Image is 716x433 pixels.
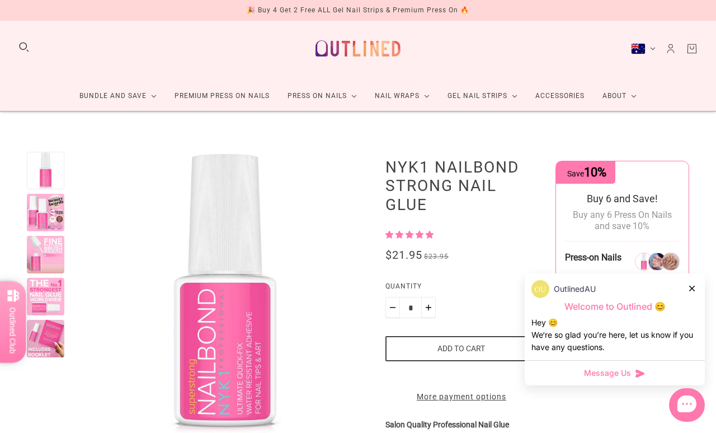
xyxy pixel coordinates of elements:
label: Quantity [385,281,538,297]
img: data:image/png;base64,iVBORw0KGgoAAAANSUhEUgAAACQAAAAkCAYAAADhAJiYAAAAAXNSR0IArs4c6QAAAERlWElmTU0... [531,280,549,298]
p: Welcome to Outlined 😊 [531,301,698,313]
a: Cart [686,43,698,55]
button: Australia [631,43,656,54]
span: $21.95 [385,248,422,262]
a: Nail Wraps [366,81,439,111]
span: Buy any 6 Press On Nails and save 10% [573,209,672,231]
a: Accessories [526,81,593,111]
div: 🎉 Buy 4 Get 2 Free ALL Gel Nail Strips & Premium Press On 🔥 [247,4,469,16]
button: Search [18,41,30,53]
div: Hey 😊 We‘re so glad you’re here, let us know if you have any questions. [531,316,698,353]
span: Buy 6 and Save! [587,193,658,204]
a: Gel Nail Strips [439,81,526,111]
a: Outlined [309,25,407,72]
span: 5.00 stars [385,230,434,239]
span: Press-on Nails [565,252,621,263]
a: Bundle and Save [70,81,166,111]
strong: Salon Quality Professional Nail Glue [385,420,509,429]
a: Premium Press On Nails [166,81,279,111]
a: Account [665,43,677,55]
span: Save [567,169,606,178]
a: Press On Nails [279,81,366,111]
h1: NYK1 Nailbond Strong Nail Glue [385,157,538,214]
span: 10% [584,165,606,179]
p: OutlinedAU [554,283,596,295]
span: $23.95 [424,253,449,260]
a: More payment options [385,391,538,403]
button: Minus [385,297,400,318]
button: Plus [421,297,436,318]
button: Add to cart [385,336,538,361]
span: Message Us [584,367,631,379]
a: About [593,81,646,111]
